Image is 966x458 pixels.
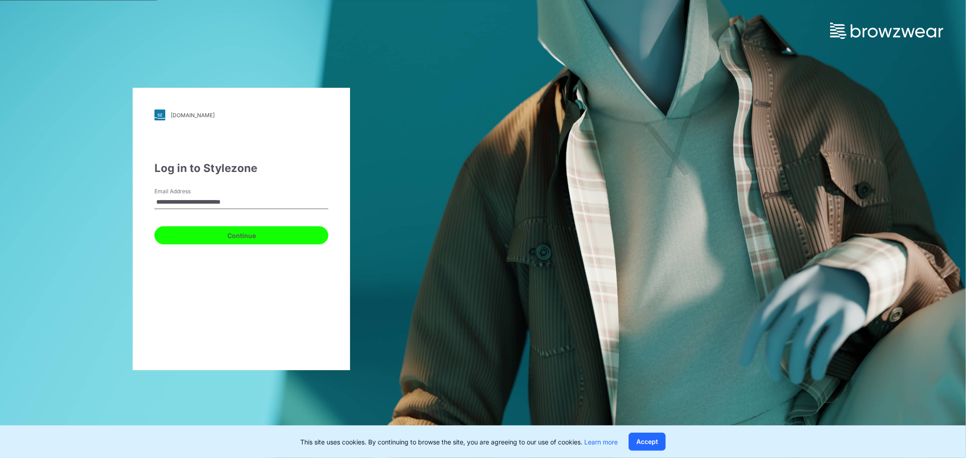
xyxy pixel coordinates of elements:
button: Continue [154,226,328,244]
img: svg+xml;base64,PHN2ZyB3aWR0aD0iMjgiIGhlaWdodD0iMjgiIHZpZXdCb3g9IjAgMCAyOCAyOCIgZmlsbD0ibm9uZSIgeG... [154,110,165,120]
div: [DOMAIN_NAME] [171,112,215,119]
label: Email Address [154,187,218,196]
div: Log in to Stylezone [154,160,328,177]
a: [DOMAIN_NAME] [154,110,328,120]
p: This site uses cookies. By continuing to browse the site, you are agreeing to our use of cookies. [300,437,618,447]
button: Accept [629,433,666,451]
img: browzwear-logo.73288ffb.svg [830,23,943,39]
a: Learn more [584,438,618,446]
